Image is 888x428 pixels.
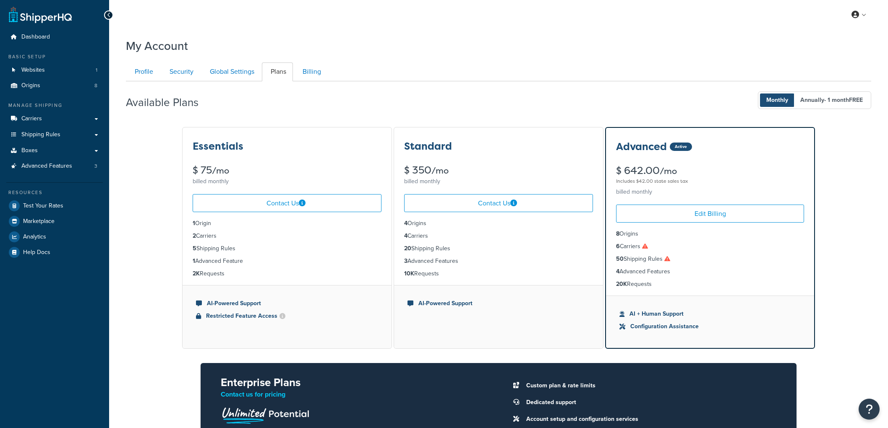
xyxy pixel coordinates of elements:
[21,67,45,74] span: Websites
[670,143,692,151] div: Active
[193,176,381,187] div: billed monthly
[660,165,677,177] small: /mo
[193,269,200,278] strong: 2K
[6,189,103,196] div: Resources
[619,309,801,319] li: AI + Human Support
[196,299,378,308] li: AI-Powered Support
[221,405,310,424] img: Unlimited Potential
[6,198,103,213] a: Test Your Rates
[404,219,407,228] strong: 4
[193,231,196,240] strong: 2
[193,219,381,228] li: Origin
[404,269,414,278] strong: 10K
[404,244,593,253] li: Shipping Rules
[126,38,188,54] h1: My Account
[6,111,103,127] a: Carriers
[859,399,880,420] button: Open Resource Center
[6,62,103,78] a: Websites 1
[21,131,60,138] span: Shipping Rules
[6,29,103,45] a: Dashboard
[6,229,103,244] a: Analytics
[221,376,485,389] h2: Enterprise Plans
[6,78,103,93] a: Origins 8
[193,141,243,152] h3: Essentials
[522,380,776,392] li: Custom plan & rate limits
[294,62,328,81] a: Billing
[616,141,667,152] h3: Advanced
[94,82,97,89] span: 8
[161,62,200,81] a: Security
[196,311,378,321] li: Restricted Feature Access
[616,242,620,251] strong: 6
[6,158,103,174] a: Advanced Features 3
[6,53,103,60] div: Basic Setup
[616,229,619,238] strong: 8
[21,34,50,41] span: Dashboard
[6,245,103,260] li: Help Docs
[431,165,449,176] small: /mo
[616,186,804,198] div: billed monthly
[6,62,103,78] li: Websites
[616,280,627,288] strong: 20K
[193,269,381,278] li: Requests
[126,62,160,81] a: Profile
[404,176,593,187] div: billed monthly
[94,163,97,170] span: 3
[6,78,103,93] li: Origins
[616,254,624,263] strong: 50
[404,141,452,152] h3: Standard
[758,91,871,109] button: Monthly Annually- 1 monthFREE
[824,96,863,104] span: - 1 month
[616,166,804,186] div: $ 642.00
[21,147,38,154] span: Boxes
[96,67,97,74] span: 1
[23,202,63,210] span: Test Your Rates
[21,82,40,89] span: Origins
[193,165,381,176] div: $ 75
[616,280,804,289] li: Requests
[212,165,229,176] small: /mo
[193,231,381,241] li: Carriers
[126,96,211,109] h2: Available Plans
[6,102,103,109] div: Manage Shipping
[616,242,804,251] li: Carriers
[404,165,593,176] div: $ 350
[193,257,195,265] strong: 1
[201,62,261,81] a: Global Settings
[760,93,794,107] span: Monthly
[616,176,804,186] div: Includes $42.00 state sales tax
[404,257,593,266] li: Advanced Features
[616,254,804,264] li: Shipping Rules
[6,214,103,229] a: Marketplace
[193,257,381,266] li: Advanced Feature
[221,389,485,400] p: Contact us for pricing
[522,413,776,425] li: Account setup and configuration services
[23,249,50,256] span: Help Docs
[616,267,804,276] li: Advanced Features
[404,231,593,241] li: Carriers
[619,322,801,331] li: Configuration Assistance
[6,127,103,143] a: Shipping Rules
[262,62,293,81] a: Plans
[193,194,381,212] a: Contact Us
[6,143,103,158] a: Boxes
[407,299,590,308] li: AI-Powered Support
[21,115,42,122] span: Carriers
[404,219,593,228] li: Origins
[9,6,72,23] a: ShipperHQ Home
[404,194,593,212] a: Contact Us
[23,218,55,225] span: Marketplace
[522,397,776,408] li: Dedicated support
[404,244,411,253] strong: 20
[616,267,619,276] strong: 4
[404,257,407,265] strong: 3
[23,233,46,241] span: Analytics
[193,244,196,253] strong: 5
[404,269,593,278] li: Requests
